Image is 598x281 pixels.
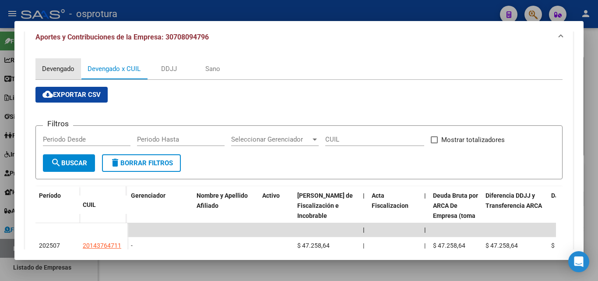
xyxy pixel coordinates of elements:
[551,192,574,199] span: DJ Total
[39,192,61,199] span: Período
[259,186,294,245] datatable-header-cell: Activo
[433,242,465,249] span: $ 47.258,64
[433,192,478,239] span: Deuda Bruta por ARCA De Empresa (toma en cuenta todos los afiliados)
[102,154,181,172] button: Borrar Filtros
[127,186,193,245] datatable-header-cell: Gerenciador
[485,192,542,209] span: Diferencia DDJJ y Transferencia ARCA
[110,157,120,168] mat-icon: delete
[424,226,426,233] span: |
[51,159,87,167] span: Buscar
[88,64,141,74] div: Devengado x CUIL
[429,186,482,245] datatable-header-cell: Deuda Bruta por ARCA De Empresa (toma en cuenta todos los afiliados)
[363,192,365,199] span: |
[372,192,408,209] span: Acta Fiscalizacion
[43,154,95,172] button: Buscar
[43,119,73,128] h3: Filtros
[35,87,108,103] button: Exportar CSV
[297,242,330,249] span: $ 47.258,64
[294,186,359,245] datatable-header-cell: Deuda Bruta Neto de Fiscalización e Incobrable
[83,242,121,249] span: 20143764711
[110,159,173,167] span: Borrar Filtros
[421,186,429,245] datatable-header-cell: |
[25,23,573,51] mat-expansion-panel-header: Aportes y Contribuciones de la Empresa: 30708094796
[359,186,368,245] datatable-header-cell: |
[485,242,518,249] span: $ 47.258,64
[297,192,353,219] span: [PERSON_NAME] de Fiscalización e Incobrable
[231,135,311,143] span: Seleccionar Gerenciador
[482,186,548,245] datatable-header-cell: Diferencia DDJJ y Transferencia ARCA
[205,64,220,74] div: Sano
[35,33,209,41] span: Aportes y Contribuciones de la Empresa: 30708094796
[83,201,96,208] span: CUIL
[368,186,421,245] datatable-header-cell: Acta Fiscalizacion
[79,196,127,214] datatable-header-cell: CUIL
[262,192,280,199] span: Activo
[363,242,364,249] span: |
[42,89,53,100] mat-icon: cloud_download
[441,135,505,145] span: Mostrar totalizadores
[42,91,101,99] span: Exportar CSV
[551,242,584,249] span: $ 47.258,64
[35,186,79,223] datatable-header-cell: Período
[424,192,426,199] span: |
[424,242,426,249] span: |
[131,242,133,249] span: -
[51,157,61,168] mat-icon: search
[39,242,60,249] span: 202507
[161,64,177,74] div: DDJJ
[131,192,165,199] span: Gerenciador
[42,64,74,74] div: Devengado
[363,226,365,233] span: |
[193,186,259,245] datatable-header-cell: Nombre y Apellido Afiliado
[197,192,248,209] span: Nombre y Apellido Afiliado
[568,251,589,272] div: Open Intercom Messenger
